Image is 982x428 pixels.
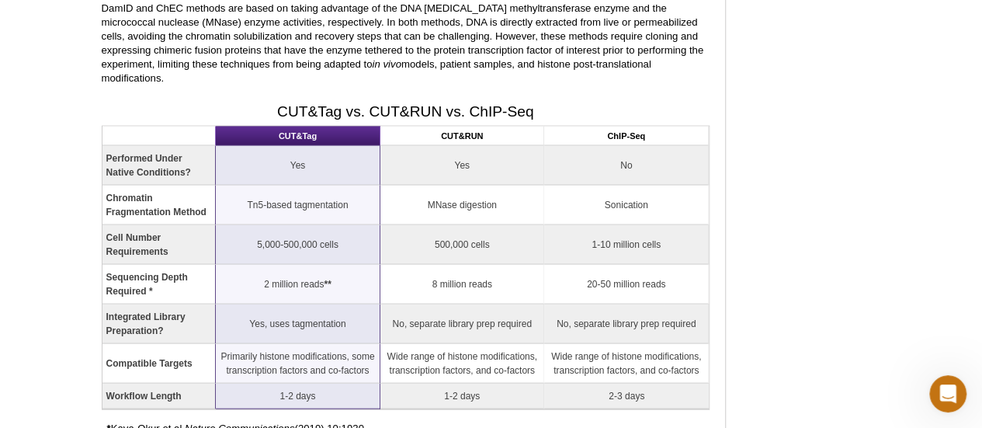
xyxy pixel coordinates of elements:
[544,344,709,384] td: Wide range of histone modifications, transcription factors, and co-factors
[544,146,709,186] td: No
[106,153,191,178] strong: Performed Under Native Conditions?
[380,225,544,265] td: 500,000 cells
[380,384,544,409] td: 1-2 days
[106,391,182,402] strong: Workflow Length
[544,265,709,304] td: 20-50 million reads
[102,101,710,122] h2: CUT&Tag vs. CUT&RUN vs. ChIP-Seq
[380,127,544,146] th: CUT&RUN
[216,344,380,384] td: Primarily histone modifications, some transcription factors and co-factors
[106,232,168,257] strong: Cell Number Requirements
[216,225,380,265] td: 5,000-500,000 cells
[216,304,380,344] td: Yes, uses tagmentation
[106,358,193,369] strong: Compatible Targets
[106,272,188,297] strong: Sequencing Depth Required *
[544,127,709,146] th: ChIP-Seq
[544,304,709,344] td: No, separate library prep required
[380,265,544,304] td: 8 million reads
[106,311,186,336] strong: Integrated Library Preparation?
[216,384,380,409] td: 1-2 days
[102,2,710,85] p: DamID and ChEC methods are based on taking advantage of the DNA [MEDICAL_DATA] methyltransferase ...
[544,225,709,265] td: 1-10 million cells
[929,375,966,412] iframe: Intercom live chat
[380,304,544,344] td: No, separate library prep required
[216,146,380,186] td: Yes
[380,186,544,225] td: MNase digestion
[380,146,544,186] td: Yes
[544,186,709,225] td: Sonication
[216,127,380,146] th: CUT&Tag
[216,186,380,225] td: Tn5-based tagmentation
[544,384,709,409] td: 2-3 days
[106,193,206,217] strong: Chromatin Fragmentation Method
[380,344,544,384] td: Wide range of histone modifications, transcription factors, and co-factors
[372,58,401,70] em: in vivo
[216,265,380,304] td: 2 million reads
